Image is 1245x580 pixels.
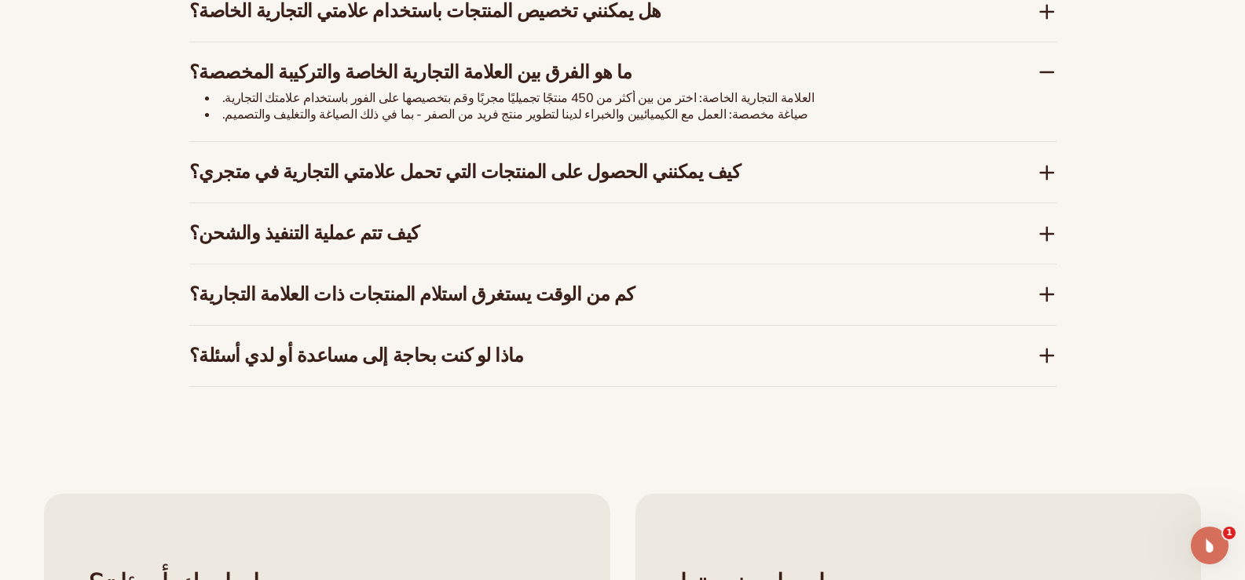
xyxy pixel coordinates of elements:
font: كيف تتم عملية التنفيذ والشحن؟ [189,221,419,246]
font: صياغة مخصصة: العمل مع الكيميائيين والخبراء لدينا لتطوير منتج فريد من الصفر - بما في ذلك الصياغة و... [222,106,809,123]
font: ماذا لو كنت بحاجة إلى مساعدة أو لدي أسئلة؟ [189,343,524,368]
font: العلامة التجارية الخاصة: اختر من بين أكثر من 450 منتجًا تجميليًا مجربًا وقم بتخصيصها على الفور با... [222,89,815,107]
iframe: الدردشة المباشرة عبر الاتصال الداخلي [1191,527,1229,564]
font: 1 [1226,527,1232,538]
font: ما هو الفرق بين العلامة التجارية الخاصة والتركيبة المخصصة؟ [189,60,632,85]
font: كيف يمكنني الحصول على المنتجات التي تحمل علامتي التجارية في متجري؟ [189,159,741,184]
font: كم من الوقت يستغرق استلام المنتجات ذات العلامة التجارية؟ [189,282,635,307]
